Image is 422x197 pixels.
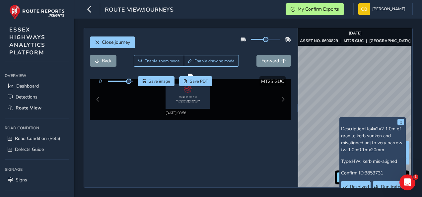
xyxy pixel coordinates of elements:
[286,3,344,15] button: My Confirm Exports
[381,184,403,190] span: Duplicated
[341,125,404,153] p: Description:
[341,126,402,153] span: Ra4=2×2 1.0m of granite kerb sunken and misaligned adj to very narrow fw 1.0m0.1mx20mm
[300,38,411,43] div: | |
[5,164,69,174] div: Signage
[9,5,65,20] img: rr logo
[190,79,208,84] span: Save PDF
[145,58,180,64] span: Enable zoom mode
[261,58,279,64] span: Forward
[16,105,41,111] span: Route View
[166,84,210,109] img: Thumbnail frame
[102,39,130,45] span: Close journey
[16,83,39,89] span: Dashboard
[349,31,362,36] strong: [DATE]
[358,3,370,15] img: diamond-layout
[5,92,69,102] a: Detections
[300,38,338,43] strong: ASSET NO. 6600829
[399,174,415,190] iframe: Intercom live chat
[413,174,418,180] span: 1
[373,181,404,193] button: Duplicated
[138,76,175,86] button: Save
[5,81,69,92] a: Dashboard
[5,123,69,133] div: Road Condition
[194,58,235,64] span: Enable drawing mode
[372,3,405,15] span: [PERSON_NAME]
[5,144,69,155] a: Defects Guide
[358,3,408,15] button: [PERSON_NAME]
[166,110,215,115] div: [DATE] 08:58
[5,174,69,185] a: Signs
[149,79,170,84] span: Save image
[369,38,411,43] strong: [GEOGRAPHIC_DATA]
[397,119,404,125] button: x
[179,76,213,86] button: PDF
[261,78,284,85] span: MT25 GUC
[365,170,383,176] span: 3853731
[5,102,69,113] a: Route View
[15,146,44,153] span: Defects Guide
[341,181,371,193] button: Resolved
[184,55,239,67] button: Draw
[352,158,397,164] span: HW: kerb mis-aligned
[5,133,69,144] a: Road Condition (Beta)
[298,6,339,12] span: My Confirm Exports
[350,184,369,190] span: Resolved
[256,55,291,67] button: Forward
[134,55,184,67] button: Zoom
[90,36,135,48] button: Close journey
[341,169,404,176] p: Confirm ID:
[341,158,404,165] p: Type:
[90,55,116,67] button: Back
[16,94,37,100] span: Detections
[15,135,60,142] span: Road Condition (Beta)
[5,71,69,81] div: Overview
[16,177,27,183] span: Signs
[102,58,111,64] span: Back
[9,26,45,56] span: ESSEX HIGHWAYS ANALYTICS PLATFORM
[105,6,174,15] span: route-view/journeys
[344,38,364,43] strong: MT25 GUC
